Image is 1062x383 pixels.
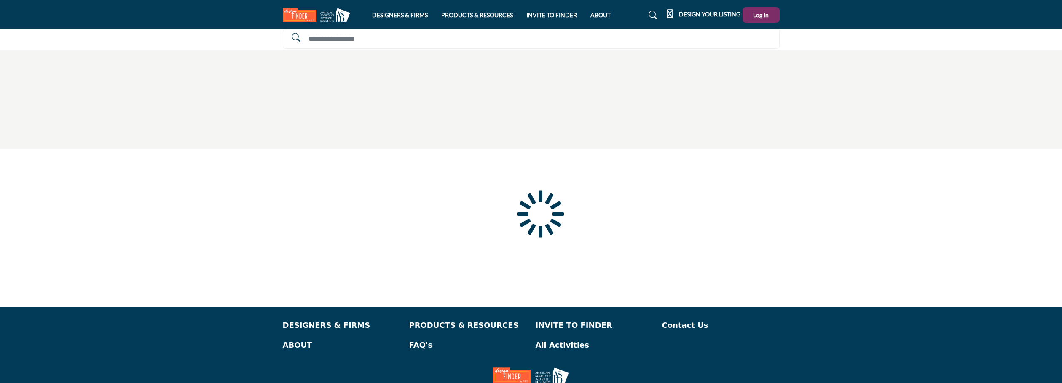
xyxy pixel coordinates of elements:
a: DESIGNERS & FIRMS [283,319,400,331]
a: PRODUCTS & RESOURCES [409,319,527,331]
img: No Site Logo [493,367,569,383]
a: ABOUT [283,339,400,351]
a: DESIGNERS & FIRMS [372,11,428,19]
a: INVITE TO FINDER [526,11,577,19]
a: PRODUCTS & RESOURCES [441,11,513,19]
span: Log In [753,11,769,19]
a: FAQ's [409,339,527,351]
a: Search [641,8,662,22]
a: Contact Us [662,319,780,331]
button: Log In [743,7,780,23]
a: INVITE TO FINDER [536,319,653,331]
a: All Activities [536,339,653,351]
div: DESIGN YOUR LISTING [667,10,740,20]
img: Site Logo [283,8,354,22]
input: Search Solutions [283,29,780,49]
a: ABOUT [590,11,611,19]
h5: DESIGN YOUR LISTING [679,11,740,18]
